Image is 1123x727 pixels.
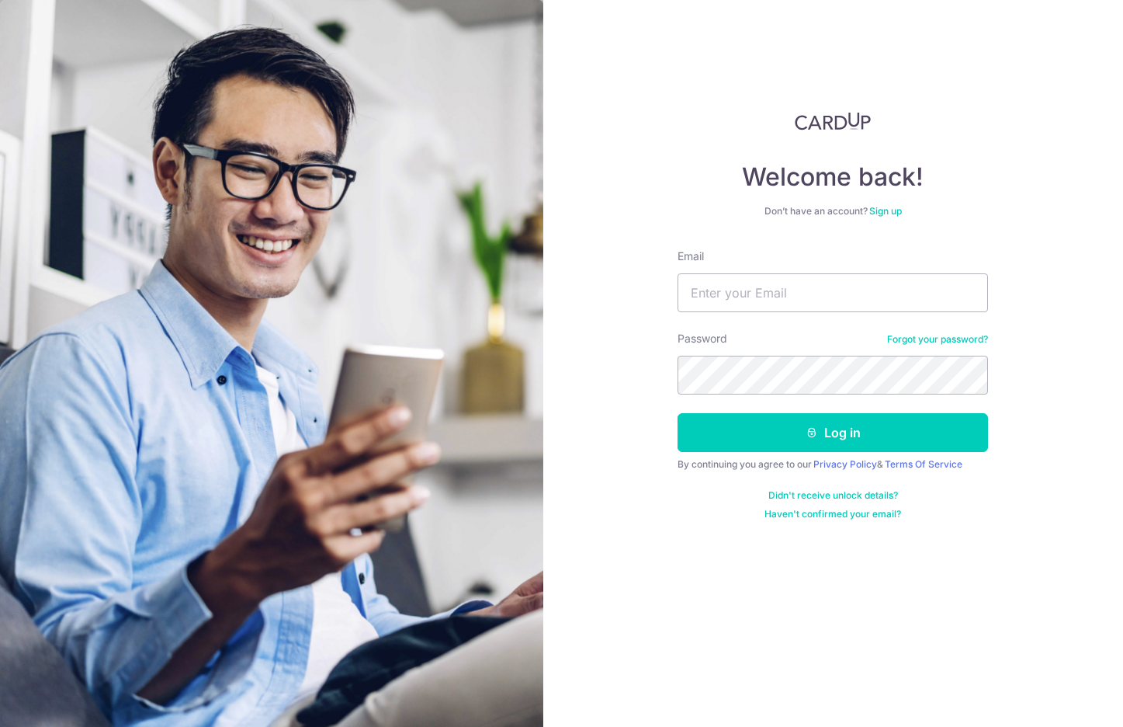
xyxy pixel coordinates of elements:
a: Privacy Policy [813,458,877,470]
a: Terms Of Service [885,458,962,470]
h4: Welcome back! [678,162,988,193]
div: By continuing you agree to our & [678,458,988,471]
a: Didn't receive unlock details? [768,489,898,502]
input: Enter your Email [678,273,988,312]
button: Log in [678,413,988,452]
div: Don’t have an account? [678,205,988,217]
a: Sign up [869,205,902,217]
label: Password [678,331,727,346]
img: CardUp Logo [795,112,871,130]
label: Email [678,249,704,264]
a: Haven't confirmed your email? [764,508,901,520]
a: Forgot your password? [887,333,988,346]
